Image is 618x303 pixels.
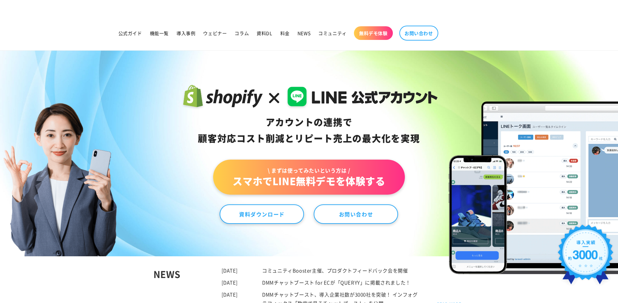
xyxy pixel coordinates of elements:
[257,30,272,36] span: 資料DL
[203,30,227,36] span: ウェビナー
[314,26,351,40] a: コミュニティ
[314,204,398,224] a: お問い合わせ
[399,26,438,41] a: お問い合わせ
[150,30,169,36] span: 機能一覧
[146,26,173,40] a: 機能一覧
[235,30,249,36] span: コラム
[262,267,408,274] a: コミュニティBooster主催、プロダクトフィードバック会を開催
[354,26,393,40] a: 無料デモ体験
[118,30,142,36] span: 公式ガイド
[199,26,231,40] a: ウェビナー
[173,26,199,40] a: 導入事例
[231,26,253,40] a: コラム
[297,30,310,36] span: NEWS
[222,291,238,298] time: [DATE]
[555,222,617,292] img: 導入実績約3000社
[213,160,405,195] a: \ まずは使ってみたいという方は /スマホでLINE無料デモを体験する
[222,267,238,274] time: [DATE]
[253,26,276,40] a: 資料DL
[233,167,385,174] span: \ まずは使ってみたいという方は /
[405,30,433,36] span: お問い合わせ
[180,114,438,147] div: アカウントの連携で 顧客対応コスト削減と リピート売上の 最大化を実現
[359,30,388,36] span: 無料デモ体験
[262,279,411,286] a: DMMチャットブースト for ECが「QUERYY」に掲載されました！
[222,279,238,286] time: [DATE]
[176,30,195,36] span: 導入事例
[220,204,304,224] a: 資料ダウンロード
[318,30,347,36] span: コミュニティ
[276,26,294,40] a: 料金
[115,26,146,40] a: 公式ガイド
[294,26,314,40] a: NEWS
[280,30,290,36] span: 料金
